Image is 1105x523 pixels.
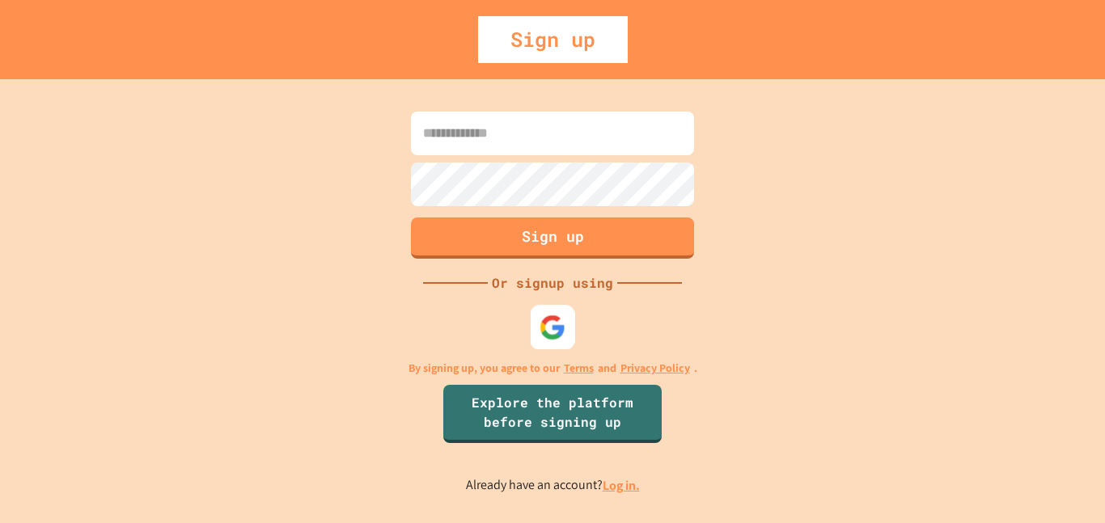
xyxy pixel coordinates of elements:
[443,385,662,443] a: Explore the platform before signing up
[411,217,694,259] button: Sign up
[466,475,640,496] p: Already have an account?
[478,16,628,63] div: Sign up
[603,477,640,494] a: Log in.
[620,360,690,377] a: Privacy Policy
[564,360,594,377] a: Terms
[540,314,566,340] img: google-icon.svg
[488,273,617,293] div: Or signup using
[409,360,697,377] p: By signing up, you agree to our and .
